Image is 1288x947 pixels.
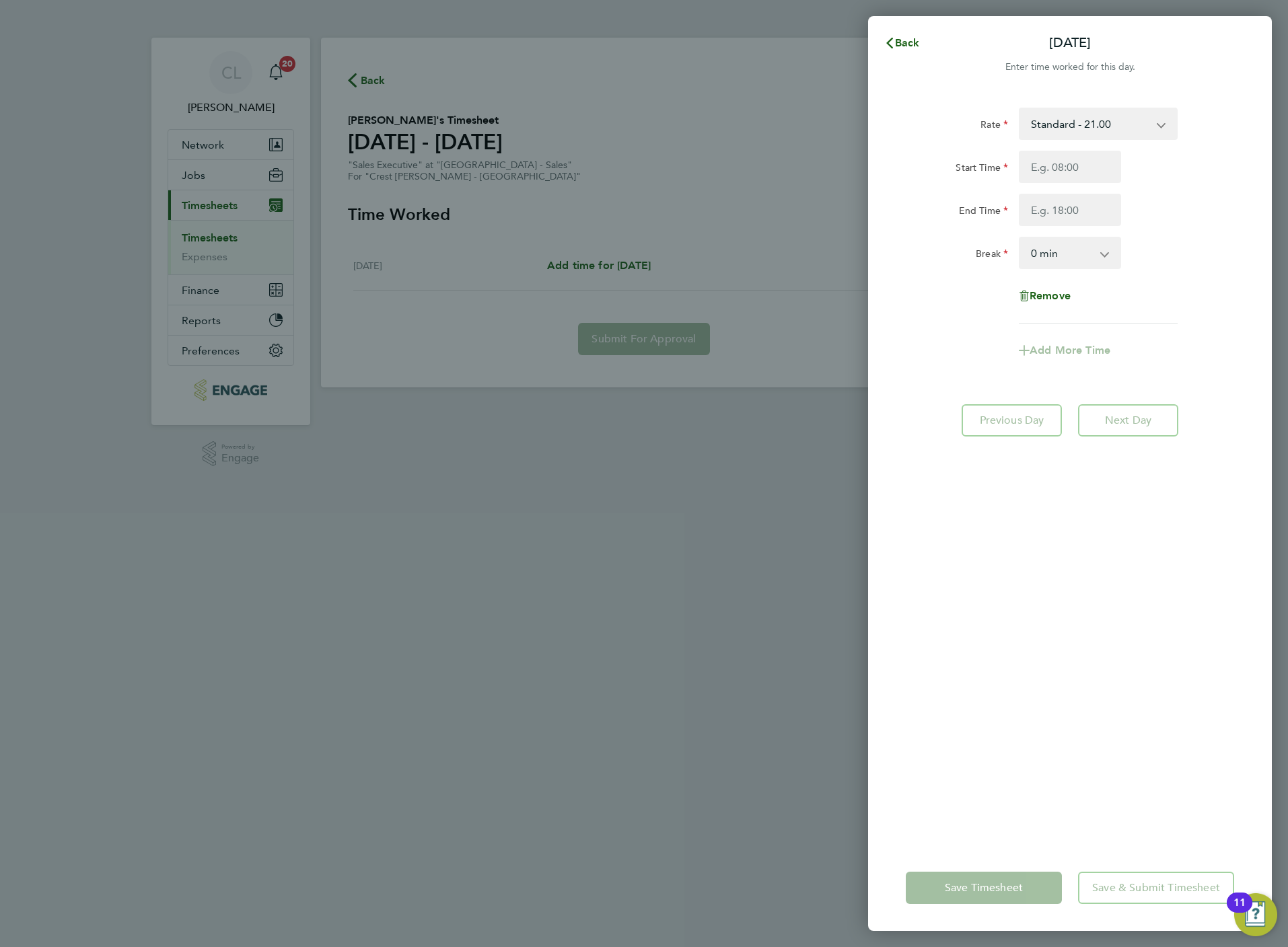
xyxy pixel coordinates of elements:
[976,248,1008,264] label: Break
[1019,291,1071,301] button: Remove
[1234,893,1277,936] button: Open Resource Center, 11 new notifications
[868,59,1272,75] div: Enter time worked for this day.
[956,161,1008,178] label: Start Time
[1233,903,1246,920] div: 11
[1030,289,1071,302] span: Remove
[871,30,933,56] button: Back
[959,204,1008,221] label: End Time
[1049,34,1091,52] p: [DATE]
[1019,151,1121,183] input: E.g. 08:00
[980,118,1008,135] label: Rate
[1019,194,1121,226] input: E.g. 18:00
[895,36,920,49] span: Back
